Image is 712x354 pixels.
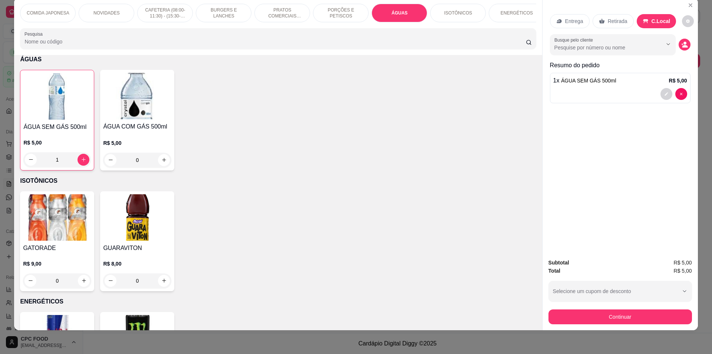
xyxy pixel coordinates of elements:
[660,88,672,100] button: decrease-product-quantity
[392,10,408,16] p: ÁGUAS
[105,275,116,287] button: decrease-product-quantity
[674,259,692,267] span: R$ 5,00
[561,78,616,84] span: ÁGUA SEM GÁS 500ml
[23,194,91,241] img: product-image
[553,76,616,85] p: 1 x
[662,38,674,50] button: Show suggestions
[20,55,536,64] p: ÁGUAS
[548,260,569,266] strong: Subtotal
[675,88,687,100] button: decrease-product-quantity
[548,268,560,274] strong: Total
[548,309,692,324] button: Continuar
[20,176,536,185] p: ISOTÔNICOS
[23,260,91,267] p: R$ 9,00
[27,10,69,16] p: COMIDA JAPONESA
[103,194,171,241] img: product-image
[24,38,525,45] input: Pesquisa
[24,275,36,287] button: decrease-product-quantity
[20,297,536,306] p: ENERGÉTICOS
[24,31,45,37] label: Pesquisa
[93,10,120,16] p: NOVIDADES
[554,37,596,43] label: Busque pelo cliente
[103,260,171,267] p: R$ 8,00
[103,73,171,119] img: product-image
[550,61,690,70] p: Resumo do pedido
[103,122,171,131] h4: ÁGUA COM GÁS 500ml
[669,77,687,84] p: R$ 5,00
[652,17,670,25] p: C.Local
[319,7,362,19] p: PORÇÕES E PETISCOS
[158,154,170,166] button: increase-product-quantity
[554,44,650,51] input: Busque pelo cliente
[682,15,694,27] button: decrease-product-quantity
[103,139,171,147] p: R$ 5,00
[501,10,533,16] p: ENERGÉTICOS
[679,39,690,51] button: decrease-product-quantity
[565,17,583,25] p: Entrega
[103,244,171,253] h4: GUARAVITON
[23,123,91,131] h4: ÁGUA SEM GÁS 500ml
[444,10,472,16] p: ISOTÔNICOS
[202,7,245,19] p: BURGERS E LANCHES
[261,7,304,19] p: PRATOS COMERCIAIS (11:30-15:30)
[144,7,187,19] p: CAFETERIA (08:00-11:30) - (15:30-18:00)
[78,154,89,166] button: increase-product-quantity
[23,73,91,120] img: product-image
[23,244,91,253] h4: GATORADE
[608,17,627,25] p: Retirada
[25,154,37,166] button: decrease-product-quantity
[548,281,692,302] button: Selecione um cupom de desconto
[78,275,90,287] button: increase-product-quantity
[23,139,91,146] p: R$ 5,00
[674,267,692,275] span: R$ 5,00
[105,154,116,166] button: decrease-product-quantity
[158,275,170,287] button: increase-product-quantity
